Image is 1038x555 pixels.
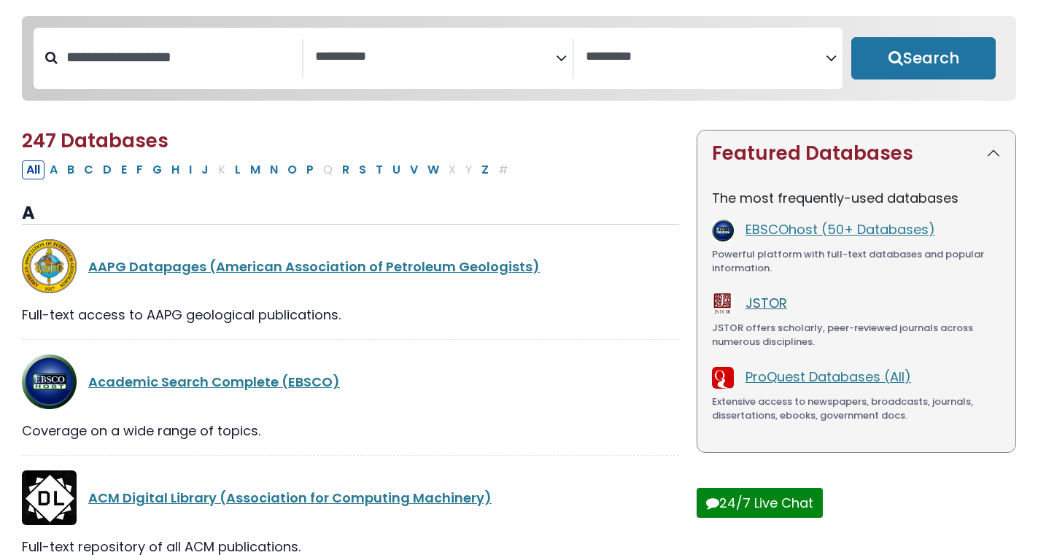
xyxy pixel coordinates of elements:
[745,368,911,386] a: ProQuest Databases (All)
[58,45,302,69] input: Search database by title or keyword
[712,247,1001,276] div: Powerful platform with full-text databases and popular information.
[22,203,679,225] h3: A
[283,160,301,179] button: Filter Results O
[63,160,79,179] button: Filter Results B
[22,128,169,154] span: 247 Databases
[406,160,422,179] button: Filter Results V
[697,131,1015,176] button: Featured Databases
[88,489,492,507] a: ACM Digital Library (Association for Computing Machinery)
[117,160,131,179] button: Filter Results E
[185,160,196,179] button: Filter Results I
[423,160,444,179] button: Filter Results W
[712,395,1001,423] div: Extensive access to newspapers, broadcasts, journals, dissertations, ebooks, government docs.
[22,305,679,325] div: Full-text access to AAPG geological publications.
[167,160,184,179] button: Filter Results H
[712,188,1001,208] p: The most frequently-used databases
[338,160,354,179] button: Filter Results R
[148,160,166,179] button: Filter Results G
[45,160,62,179] button: Filter Results A
[22,421,679,440] div: Coverage on a wide range of topics.
[388,160,405,179] button: Filter Results U
[302,160,318,179] button: Filter Results P
[266,160,282,179] button: Filter Results N
[745,294,787,312] a: JSTOR
[745,220,935,238] a: EBSCOhost (50+ Databases)
[315,50,555,65] textarea: Search
[477,160,493,179] button: Filter Results Z
[22,16,1016,101] nav: Search filters
[231,160,245,179] button: Filter Results L
[132,160,147,179] button: Filter Results F
[80,160,98,179] button: Filter Results C
[197,160,213,179] button: Filter Results J
[371,160,387,179] button: Filter Results T
[88,373,340,391] a: Academic Search Complete (EBSCO)
[712,321,1001,349] div: JSTOR offers scholarly, peer-reviewed journals across numerous disciplines.
[697,488,823,518] button: 24/7 Live Chat
[22,160,514,178] div: Alpha-list to filter by first letter of database name
[246,160,265,179] button: Filter Results M
[851,37,996,79] button: Submit for Search Results
[88,257,540,276] a: AAPG Datapages (American Association of Petroleum Geologists)
[22,160,44,179] button: All
[98,160,116,179] button: Filter Results D
[586,50,826,65] textarea: Search
[355,160,371,179] button: Filter Results S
